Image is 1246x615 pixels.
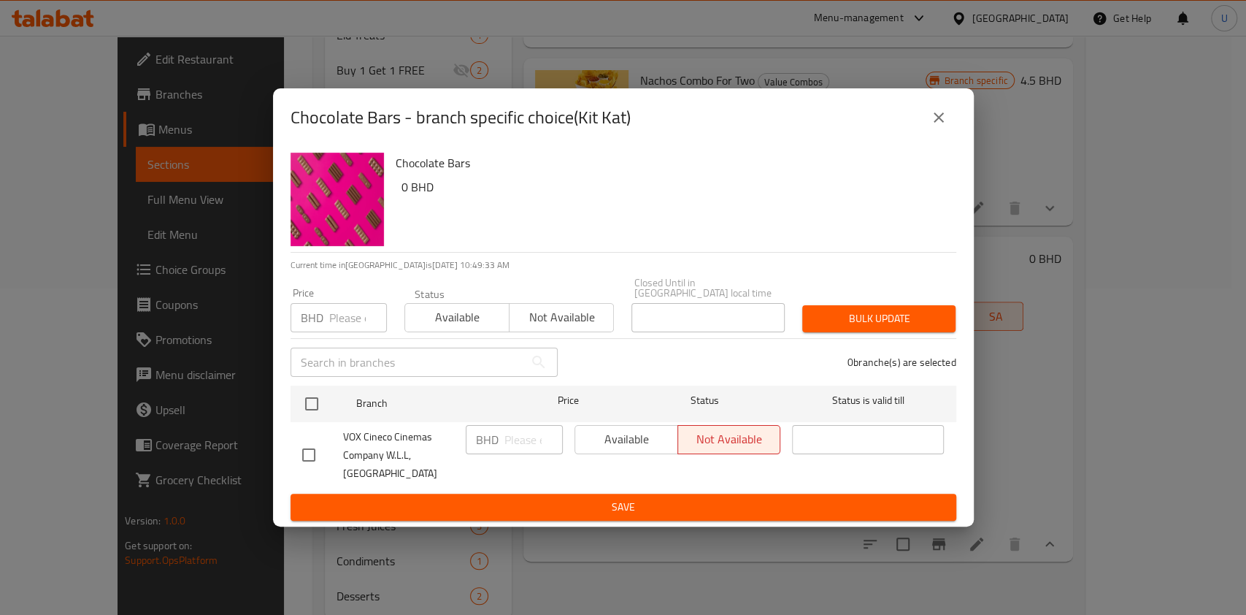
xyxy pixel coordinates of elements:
span: Bulk update [814,310,944,328]
span: Status is valid till [792,391,944,410]
h2: Chocolate Bars - branch specific choice(Kit Kat) [291,106,631,129]
input: Please enter price [329,303,387,332]
span: Status [628,391,780,410]
button: close [921,100,956,135]
img: Chocolate Bars [291,153,384,246]
button: Bulk update [802,305,955,332]
button: Not available [509,303,614,332]
button: Save [291,494,956,521]
button: Available [404,303,509,332]
span: Available [411,307,504,328]
input: Search in branches [291,348,524,377]
p: 0 branche(s) are selected [847,355,956,370]
h6: Chocolate Bars [396,153,945,173]
span: Price [520,391,617,410]
h6: 0 BHD [401,177,945,197]
p: BHD [301,309,323,326]
span: Branch [356,394,508,413]
span: Save [302,498,945,516]
input: Please enter price [504,425,563,454]
span: VOX Cineco Cinemas Company W.L.L, [GEOGRAPHIC_DATA] [343,428,454,483]
p: Current time in [GEOGRAPHIC_DATA] is [DATE] 10:49:33 AM [291,259,956,272]
p: BHD [476,431,499,448]
span: Not available [515,307,608,328]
